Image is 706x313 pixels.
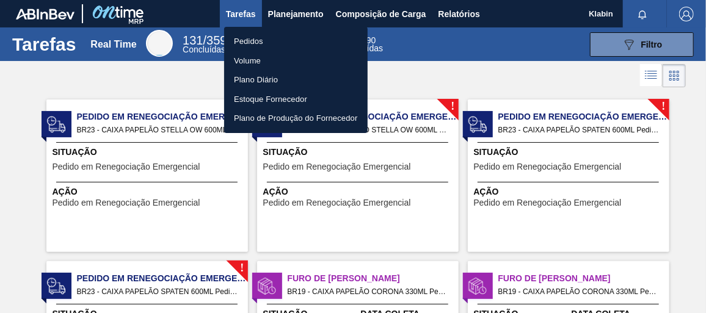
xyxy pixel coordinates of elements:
[224,90,368,109] a: Estoque Fornecedor
[224,109,368,128] a: Plano de Produção do Fornecedor
[224,70,368,90] a: Plano Diário
[224,51,368,71] a: Volume
[224,32,368,51] a: Pedidos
